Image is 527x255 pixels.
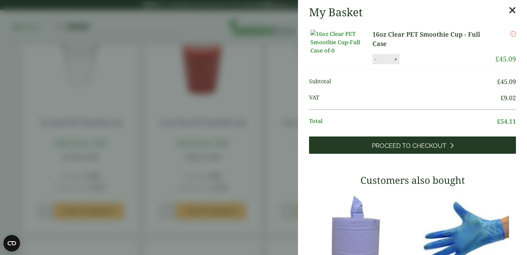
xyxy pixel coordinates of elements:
[3,235,20,252] button: Open CMP widget
[373,56,378,62] button: -
[309,93,500,103] span: VAT
[510,30,516,38] a: Remove this item
[372,142,446,150] span: Proceed to Checkout
[309,117,497,126] span: Total
[372,30,495,48] a: 16oz Clear PET Smoothie Cup - Full Case
[310,30,372,55] img: 16oz Clear PET Smoothie Cup-Full Case of-0
[309,77,497,86] span: Subtotal
[495,54,516,64] bdi: 45.09
[500,94,516,102] bdi: 9.02
[497,117,516,125] bdi: 54.11
[392,56,399,62] button: +
[497,77,500,86] span: £
[500,94,504,102] span: £
[495,54,499,64] span: £
[309,6,362,19] h2: My Basket
[497,77,516,86] bdi: 45.09
[309,174,516,186] h3: Customers also bought
[497,117,500,125] span: £
[309,136,516,154] a: Proceed to Checkout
